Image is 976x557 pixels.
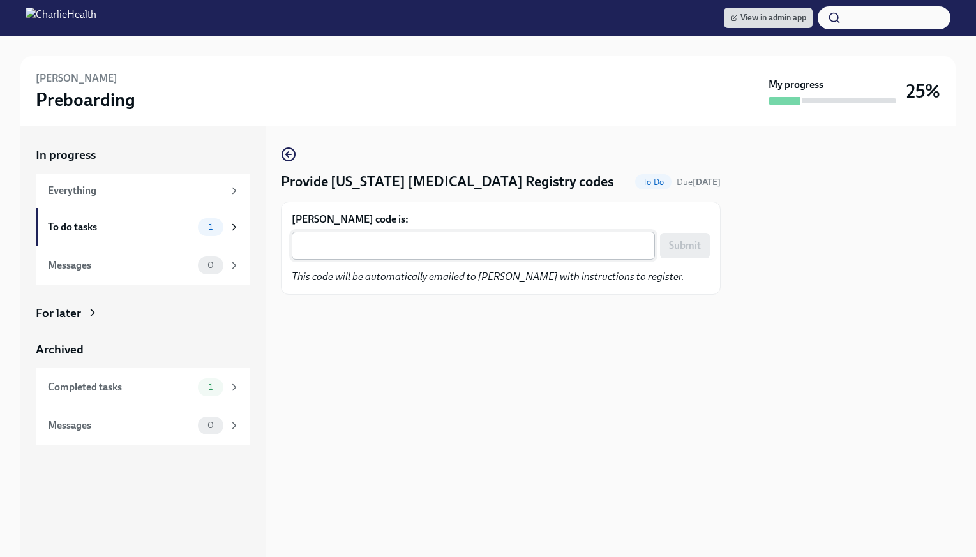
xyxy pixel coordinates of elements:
[36,174,250,208] a: Everything
[730,11,806,24] span: View in admin app
[635,177,672,187] span: To Do
[36,71,117,85] h6: [PERSON_NAME]
[281,172,614,191] h4: Provide [US_STATE] [MEDICAL_DATA] Registry codes
[724,8,813,28] a: View in admin app
[200,260,221,270] span: 0
[48,380,193,394] div: Completed tasks
[36,88,135,111] h3: Preboarding
[36,208,250,246] a: To do tasks1
[677,176,721,188] span: October 15th, 2025 09:00
[26,8,96,28] img: CharlieHealth
[201,382,220,392] span: 1
[906,80,940,103] h3: 25%
[36,305,81,322] div: For later
[36,305,250,322] a: For later
[693,177,721,188] strong: [DATE]
[36,246,250,285] a: Messages0
[769,78,823,92] strong: My progress
[292,212,710,227] label: [PERSON_NAME] code is:
[36,341,250,358] a: Archived
[36,368,250,406] a: Completed tasks1
[48,419,193,433] div: Messages
[48,220,193,234] div: To do tasks
[36,406,250,445] a: Messages0
[292,271,684,283] em: This code will be automatically emailed to [PERSON_NAME] with instructions to register.
[201,222,220,232] span: 1
[677,177,721,188] span: Due
[36,147,250,163] a: In progress
[200,420,221,430] span: 0
[48,258,193,272] div: Messages
[48,184,223,198] div: Everything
